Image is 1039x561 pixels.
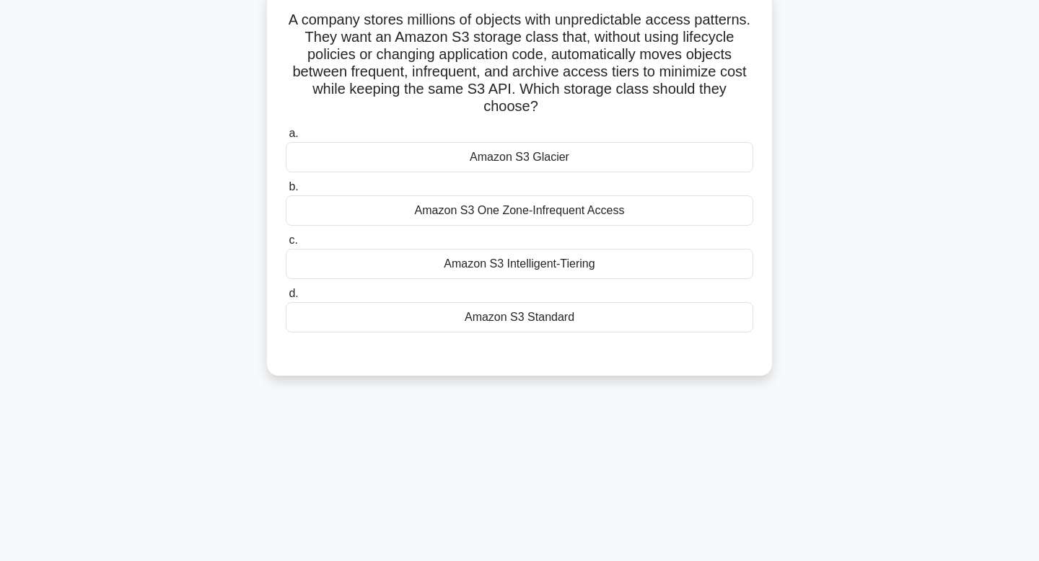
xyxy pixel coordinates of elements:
span: a. [289,127,298,139]
div: Amazon S3 Intelligent-Tiering [286,249,753,279]
div: Amazon S3 One Zone-Infrequent Access [286,195,753,226]
div: Amazon S3 Glacier [286,142,753,172]
div: Amazon S3 Standard [286,302,753,332]
span: c. [289,234,297,246]
span: d. [289,287,298,299]
h5: A company stores millions of objects with unpredictable access patterns. They want an Amazon S3 s... [284,11,755,116]
span: b. [289,180,298,193]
